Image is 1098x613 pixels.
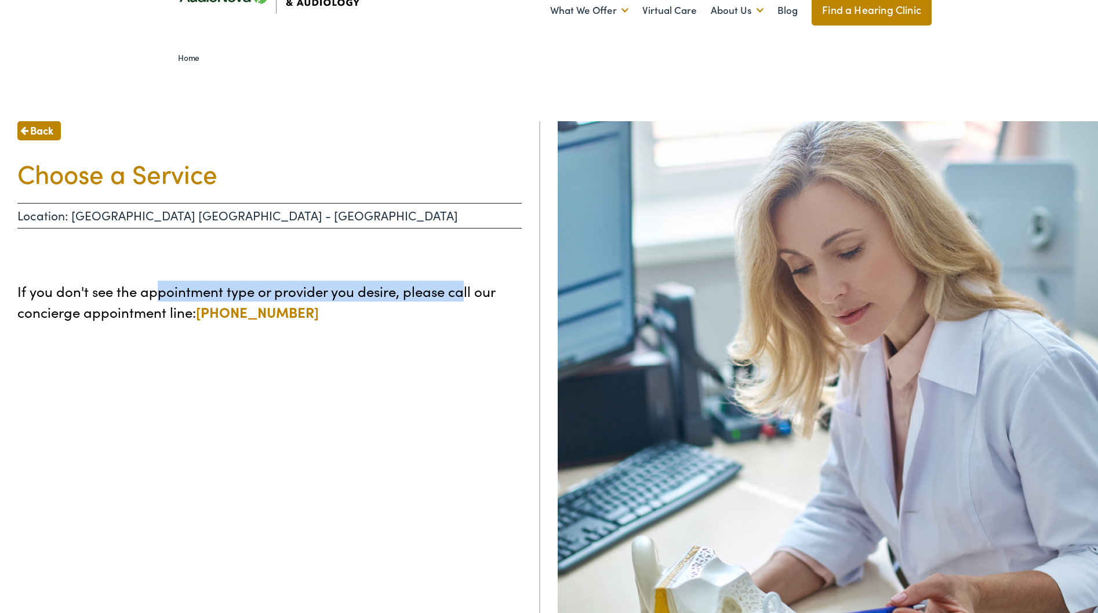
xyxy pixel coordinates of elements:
[17,203,522,228] p: Location: [GEOGRAPHIC_DATA] [GEOGRAPHIC_DATA] - [GEOGRAPHIC_DATA]
[17,158,522,188] h1: Choose a Service
[196,302,319,321] a: [PHONE_NUMBER]
[17,121,61,140] a: Back
[178,52,205,63] a: Home
[17,281,522,322] p: If you don't see the appointment type or provider you desire, please call our concierge appointme...
[30,122,53,138] span: Back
